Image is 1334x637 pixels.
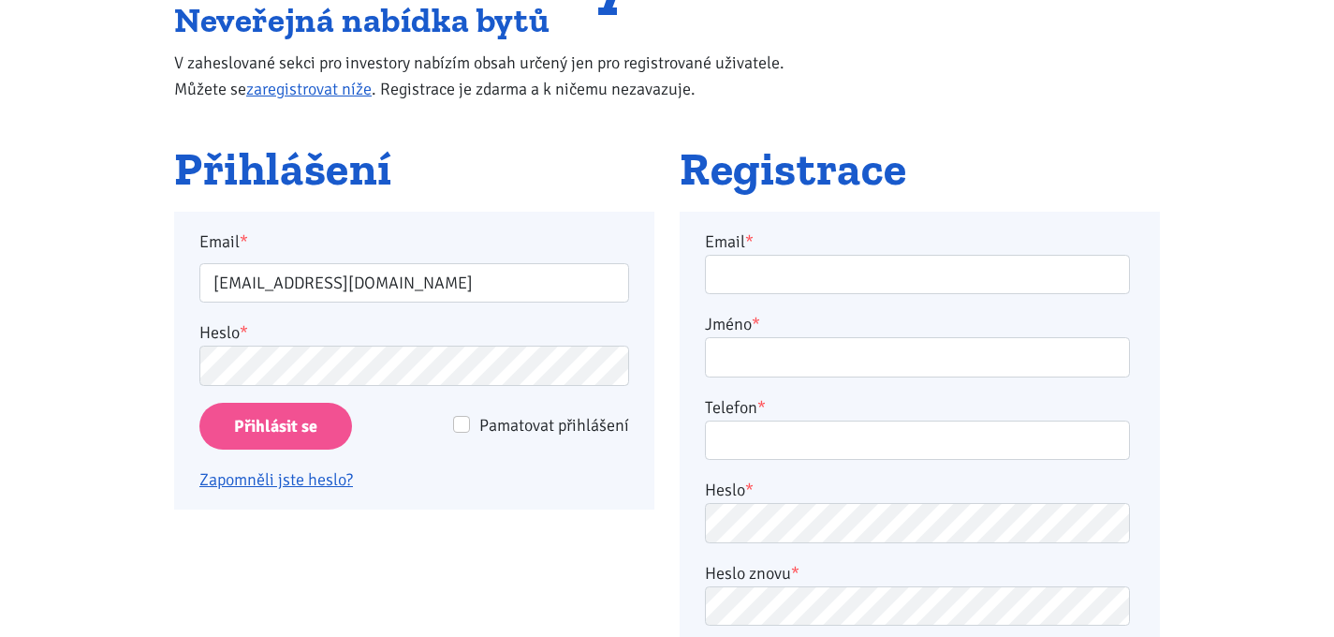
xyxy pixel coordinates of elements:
p: V zaheslované sekci pro investory nabízím obsah určený jen pro registrované uživatele. Můžete se ... [174,50,823,102]
a: zaregistrovat níže [246,79,372,99]
label: Email [705,229,754,255]
abbr: required [791,563,799,584]
label: Telefon [705,394,766,421]
label: Jméno [705,311,760,337]
h2: Registrace [680,144,1160,195]
label: Heslo [199,319,248,346]
label: Heslo znovu [705,560,799,586]
abbr: required [752,314,760,334]
abbr: required [757,397,766,418]
h2: Neveřejná nabídka bytů [174,5,823,36]
label: Heslo [705,477,754,503]
abbr: required [745,231,754,252]
input: Přihlásit se [199,403,352,451]
h2: Přihlášení [174,144,654,195]
span: Pamatovat přihlášení [479,415,629,436]
abbr: required [745,480,754,500]
label: Email [187,229,642,255]
a: Zapomněli jste heslo? [199,469,353,490]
